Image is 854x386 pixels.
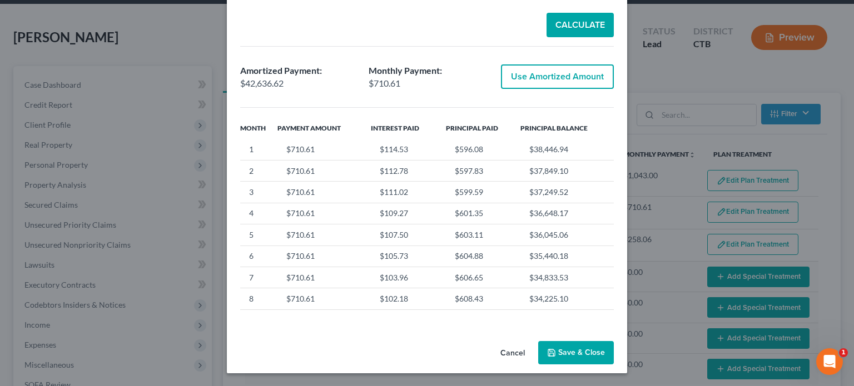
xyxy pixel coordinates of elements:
td: $38,446.94 [520,139,614,160]
td: $596.08 [446,139,520,160]
td: $610.22 [446,309,520,330]
button: Calculate [547,13,614,37]
td: $710.61 [277,309,371,330]
th: Principal Balance [520,117,614,139]
td: 1 [240,139,277,160]
td: $36,648.17 [520,203,614,224]
th: Principal Paid [446,117,520,139]
button: Use Amortized Amount [501,64,614,89]
th: Month [240,117,277,139]
td: 8 [240,288,277,309]
div: Amortized Payment: [240,64,358,77]
td: 3 [240,182,277,203]
td: $111.02 [371,182,445,203]
td: $36,045.06 [520,224,614,245]
td: $606.65 [446,267,520,288]
td: $710.61 [277,245,371,267]
div: $710.61 [369,77,486,90]
iframe: Intercom live chat [816,348,843,375]
td: $105.73 [371,245,445,267]
div: Monthly Payment: [369,64,486,77]
td: $710.61 [277,203,371,224]
th: Payment Amount [277,117,371,139]
button: Cancel [491,342,534,364]
th: Interest Paid [371,117,445,139]
button: Save & Close [538,341,614,364]
td: $103.96 [371,267,445,288]
td: $35,440.18 [520,245,614,267]
td: $102.18 [371,288,445,309]
td: 9 [240,309,277,330]
td: $107.50 [371,224,445,245]
td: 2 [240,160,277,181]
td: $34,833.53 [520,267,614,288]
td: 6 [240,245,277,267]
td: $710.61 [277,182,371,203]
td: $603.11 [446,224,520,245]
td: $710.61 [277,139,371,160]
td: $710.61 [277,288,371,309]
td: $604.88 [446,245,520,267]
td: $710.61 [277,160,371,181]
td: 4 [240,203,277,224]
td: $33,614.88 [520,309,614,330]
td: $37,249.52 [520,182,614,203]
td: $710.61 [277,224,371,245]
span: 1 [839,348,848,357]
td: $112.78 [371,160,445,181]
td: $100.39 [371,309,445,330]
div: $42,636.62 [240,77,358,90]
td: $601.35 [446,203,520,224]
td: $608.43 [446,288,520,309]
td: $710.61 [277,267,371,288]
td: 5 [240,224,277,245]
td: $599.59 [446,182,520,203]
td: $597.83 [446,160,520,181]
td: 7 [240,267,277,288]
td: $109.27 [371,203,445,224]
td: $37,849.10 [520,160,614,181]
td: $114.53 [371,139,445,160]
td: $34,225.10 [520,288,614,309]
